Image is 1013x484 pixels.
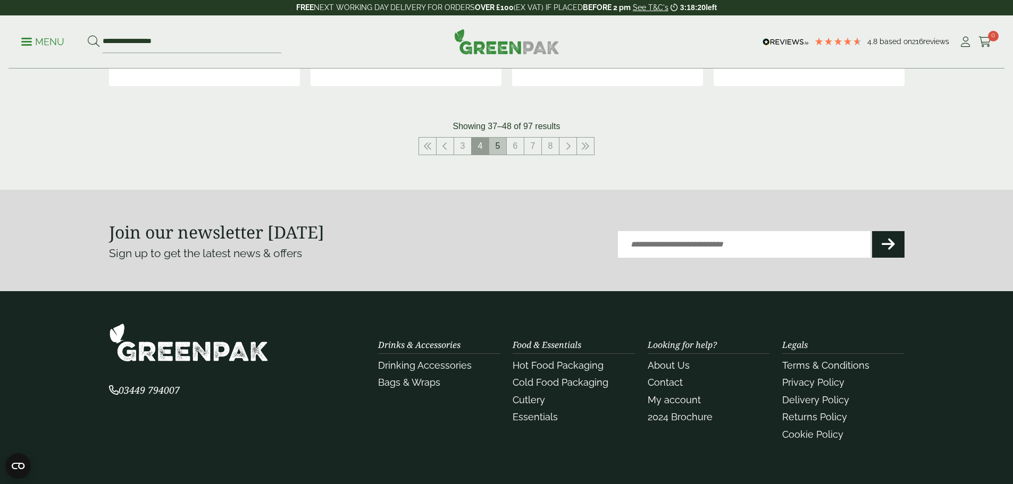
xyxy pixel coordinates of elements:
span: 0 [988,31,999,41]
a: Cutlery [513,394,545,405]
a: Terms & Conditions [782,360,869,371]
a: 03449 794007 [109,386,180,396]
p: Sign up to get the latest news & offers [109,245,467,262]
a: Menu [21,36,64,46]
button: Open CMP widget [5,453,31,479]
a: About Us [648,360,690,371]
a: Returns Policy [782,411,847,422]
a: Essentials [513,411,558,422]
p: Menu [21,36,64,48]
a: 8 [542,138,559,155]
a: See T&C's [633,3,668,12]
a: Contact [648,377,683,388]
a: Drinking Accessories [378,360,472,371]
span: 03449 794007 [109,384,180,396]
a: Delivery Policy [782,394,849,405]
p: Showing 37–48 of 97 results [453,120,560,133]
span: reviews [923,37,949,46]
span: 3:18:20 [680,3,706,12]
div: 4.79 Stars [814,37,862,46]
a: 0 [978,34,992,50]
img: GreenPak Supplies [109,323,269,362]
a: Cookie Policy [782,429,843,440]
i: Cart [978,37,992,47]
a: 5 [489,138,506,155]
span: 4.8 [867,37,880,46]
a: 3 [454,138,471,155]
strong: FREE [296,3,314,12]
img: GreenPak Supplies [454,29,559,54]
a: 2024 Brochure [648,411,713,422]
a: Bags & Wraps [378,377,440,388]
a: My account [648,394,701,405]
a: Hot Food Packaging [513,360,604,371]
strong: OVER £100 [475,3,514,12]
span: left [706,3,717,12]
strong: Join our newsletter [DATE] [109,220,324,243]
span: 4 [472,138,489,155]
img: REVIEWS.io [763,38,809,46]
i: My Account [959,37,972,47]
strong: BEFORE 2 pm [583,3,631,12]
a: 7 [524,138,541,155]
a: Cold Food Packaging [513,377,608,388]
a: 6 [507,138,524,155]
span: Based on [880,37,912,46]
a: Privacy Policy [782,377,844,388]
span: 216 [912,37,923,46]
